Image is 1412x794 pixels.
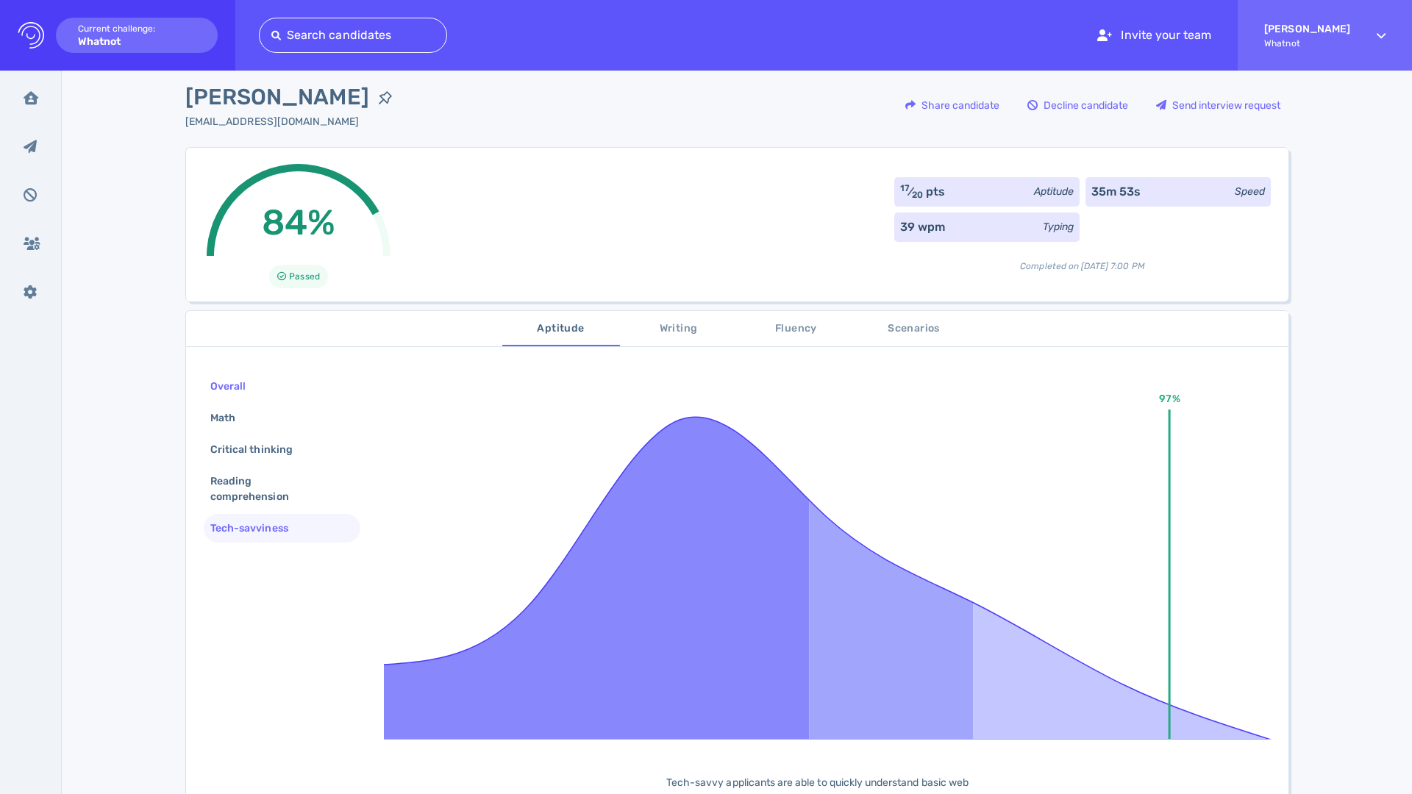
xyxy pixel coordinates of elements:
[900,183,910,193] sup: 17
[511,320,611,338] span: Aptitude
[900,183,946,201] div: ⁄ pts
[185,81,369,114] span: [PERSON_NAME]
[864,320,964,338] span: Scenarios
[746,320,846,338] span: Fluency
[898,88,1007,122] div: Share candidate
[262,201,335,243] span: 84%
[1235,184,1265,199] div: Speed
[289,268,319,285] span: Passed
[1149,88,1288,122] div: Send interview request
[207,407,253,429] div: Math
[1264,23,1350,35] strong: [PERSON_NAME]
[897,87,1008,123] button: Share candidate
[185,114,402,129] div: Click to copy the email address
[1043,219,1074,235] div: Typing
[629,320,729,338] span: Writing
[207,439,310,460] div: Critical thinking
[1148,87,1288,123] button: Send interview request
[900,218,945,236] div: 39 wpm
[1264,38,1350,49] span: Whatnot
[207,518,306,539] div: Tech-savviness
[894,248,1271,273] div: Completed on [DATE] 7:00 PM
[1091,183,1141,201] div: 35m 53s
[1019,87,1136,123] button: Decline candidate
[1034,184,1074,199] div: Aptitude
[912,190,923,200] sub: 20
[1020,88,1135,122] div: Decline candidate
[207,376,263,397] div: Overall
[1159,393,1180,405] text: 97%
[207,471,345,507] div: Reading comprehension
